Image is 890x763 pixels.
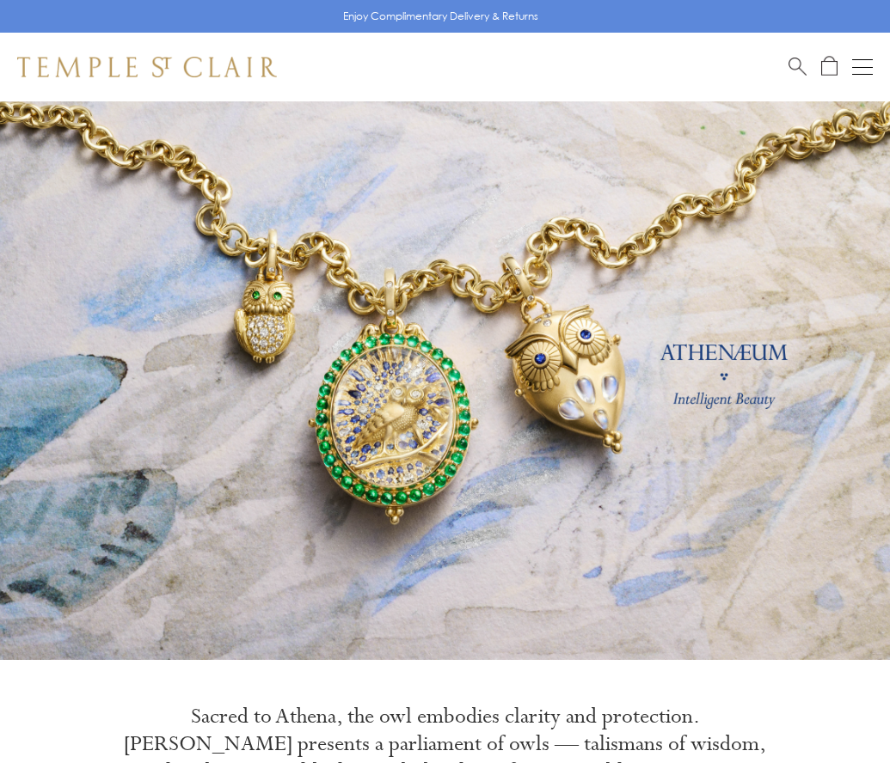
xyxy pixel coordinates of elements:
a: Open Shopping Bag [821,56,838,77]
button: Open navigation [852,57,873,77]
a: Search [789,56,807,77]
img: Temple St. Clair [17,57,277,77]
p: Enjoy Complimentary Delivery & Returns [343,8,538,25]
